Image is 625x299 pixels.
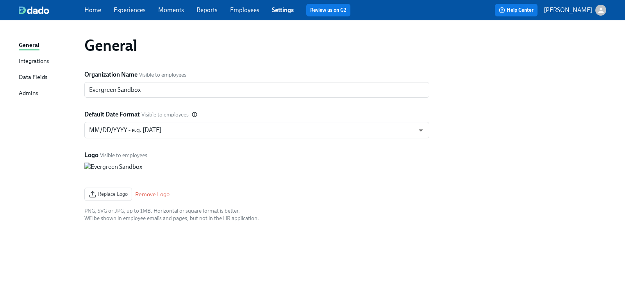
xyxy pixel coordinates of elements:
a: Moments [158,6,184,14]
img: Evergreen Sandbox [84,163,259,181]
span: Visible to employees [141,111,189,118]
div: MM/DD/YYYY - e.g. [DATE] [84,122,429,138]
a: Reports [196,6,218,14]
div: Will be shown in employee emails and pages, but not in the HR application. [84,215,259,222]
button: Review us on G2 [306,4,350,16]
label: Default Date Format [84,110,140,119]
p: [PERSON_NAME] [544,6,592,14]
span: Replace Logo [89,190,128,198]
svg: Default date format to use when formatting dates in comms to your employees, as well as the requi... [192,112,197,117]
button: Replace Logo [84,188,132,201]
button: Remove Logo [135,190,170,198]
div: Admins [19,89,38,98]
a: Experiences [114,6,146,14]
a: Integrations [19,57,78,66]
span: Visible to employees [139,71,186,79]
div: General [19,41,39,50]
a: Employees [230,6,259,14]
span: Visible to employees [100,152,147,159]
a: Data Fields [19,73,78,82]
a: Home [84,6,101,14]
h1: General [84,36,137,55]
button: Help Center [495,4,537,16]
div: Integrations [19,57,49,66]
a: General [19,41,78,50]
a: Admins [19,89,78,98]
div: PNG, SVG or JPG, up to 1MB. Horizontal or square format is better. [84,207,259,215]
div: Data Fields [19,73,47,82]
span: Help Center [499,6,534,14]
a: Review us on G2 [310,6,346,14]
label: Logo [84,151,98,159]
a: dado [19,6,84,14]
label: Organization Name [84,70,137,79]
img: dado [19,6,49,14]
a: Settings [272,6,294,14]
button: [PERSON_NAME] [544,5,606,16]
